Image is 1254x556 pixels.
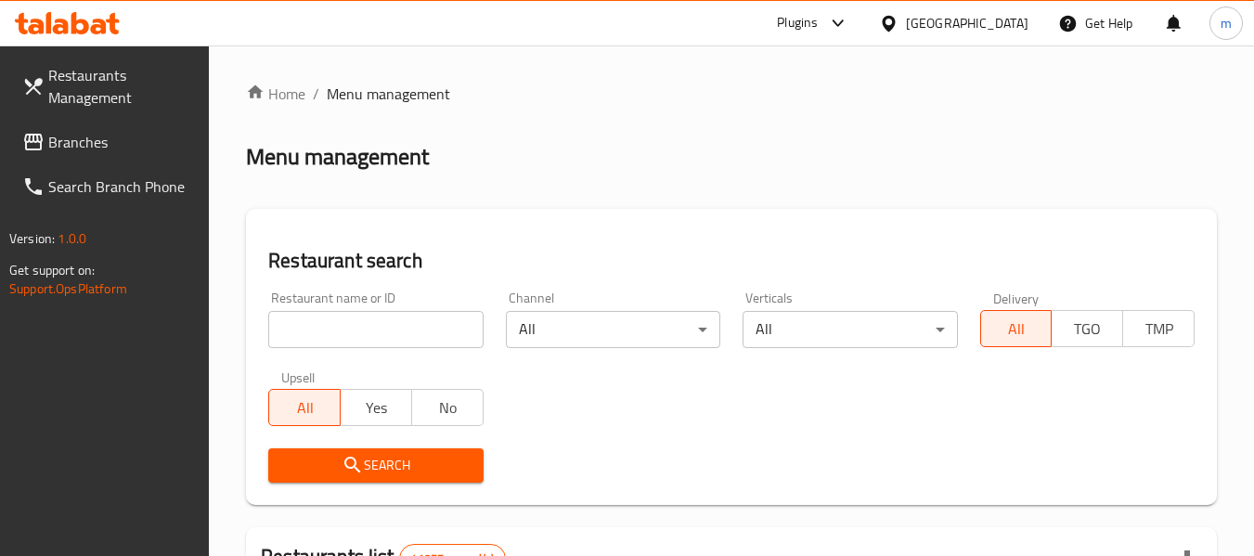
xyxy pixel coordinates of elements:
label: Upsell [281,370,316,383]
li: / [313,83,319,105]
div: All [506,311,720,348]
div: [GEOGRAPHIC_DATA] [906,13,1028,33]
nav: breadcrumb [246,83,1217,105]
button: All [980,310,1053,347]
button: No [411,389,484,426]
span: Search [283,454,468,477]
span: m [1221,13,1232,33]
input: Search for restaurant name or ID.. [268,311,483,348]
span: Get support on: [9,258,95,282]
span: Version: [9,226,55,251]
span: Yes [348,394,405,421]
a: Support.OpsPlatform [9,277,127,301]
a: Branches [7,120,210,164]
button: Yes [340,389,412,426]
div: Plugins [777,12,818,34]
button: TMP [1122,310,1195,347]
button: All [268,389,341,426]
div: All [743,311,957,348]
span: TMP [1131,316,1187,343]
span: Branches [48,131,195,153]
h2: Restaurant search [268,247,1195,275]
span: Menu management [327,83,450,105]
button: TGO [1051,310,1123,347]
span: All [277,394,333,421]
span: No [420,394,476,421]
span: 1.0.0 [58,226,86,251]
span: All [989,316,1045,343]
span: TGO [1059,316,1116,343]
label: Delivery [993,291,1040,304]
h2: Menu management [246,142,429,172]
a: Restaurants Management [7,53,210,120]
button: Search [268,448,483,483]
a: Search Branch Phone [7,164,210,209]
span: Restaurants Management [48,64,195,109]
span: Search Branch Phone [48,175,195,198]
a: Home [246,83,305,105]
